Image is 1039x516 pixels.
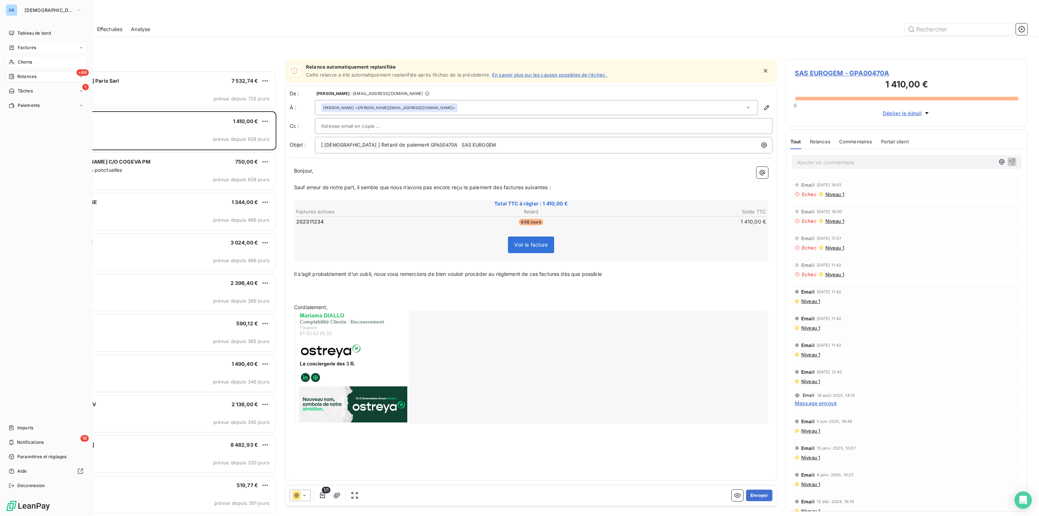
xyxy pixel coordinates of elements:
span: ] Retard de paiement [378,142,429,148]
span: +99 [76,69,89,76]
span: Cordialement, [294,304,328,310]
span: Email [801,182,815,188]
span: Email [801,316,815,321]
span: Niveau 1 [801,508,820,514]
span: prévue depuis 725 jours [214,96,269,101]
a: Aide [6,465,86,477]
span: De : [290,90,315,97]
span: Email [801,472,815,478]
span: 1 410,00 € [233,118,258,124]
span: 648 jours [519,219,543,225]
span: [PERSON_NAME] [316,91,350,96]
span: Niveau 1 [801,455,820,460]
td: 1 410,00 € [610,218,766,226]
span: SAS EUROGEM - GPA00470A [795,68,1018,78]
span: Objet : [290,142,306,148]
span: Déplier le détail [883,109,922,117]
span: Portail client [881,139,909,144]
span: [DATE] 11:42 [817,290,842,294]
th: Factures échues [296,208,452,216]
span: Relances [17,73,36,80]
span: Niveau 1 [801,352,820,357]
span: Tableau de bord [17,30,51,36]
span: prévue depuis 330 jours [213,460,269,465]
span: Email [801,499,815,504]
span: Email [801,445,815,451]
label: À : [290,104,315,111]
span: Factures [18,44,36,51]
span: 15 janv. 2025, 10:07 [817,446,856,450]
span: 519,77 € [237,482,258,488]
span: Notifications [17,439,44,446]
span: Tâches [18,88,33,94]
input: Rechercher [905,23,1013,35]
span: [PERSON_NAME] [323,105,354,110]
span: Email [801,289,815,295]
span: 2 396,40 € [231,280,258,286]
span: Paiements [18,102,40,109]
div: <[PERSON_NAME][EMAIL_ADDRESS][DOMAIN_NAME]> [323,105,455,110]
span: Niveau 1 [825,245,844,251]
input: Adresse email en copie ... [321,121,399,131]
span: 19 [80,435,89,442]
span: prévue depuis 345 jours [213,419,269,425]
span: Email [801,209,815,214]
span: Clients [18,59,32,65]
span: Email [803,393,814,398]
span: prévue depuis 638 jours [213,177,269,182]
label: Cc : [290,122,315,130]
span: Aide [17,468,27,474]
span: 1 490,40 € [232,361,258,367]
span: [DATE] 17:57 [817,236,842,240]
span: Email [801,369,815,375]
span: Commentaires [839,139,872,144]
span: Niveau 1 [801,378,820,384]
span: Sauf erreur de notre part, il semble que nous n’avons pas encore reçu le paiement des factures su... [294,184,551,190]
span: Effectuées [97,26,123,33]
span: 18 août 2025, 14:15 [817,393,855,398]
span: 8 janv. 2025, 10:27 [817,473,854,477]
span: prévue depuis 346 jours [213,379,269,385]
button: Déplier le détail [881,109,933,117]
span: GPA00470A [430,141,459,149]
span: prévue depuis 638 jours [213,136,269,142]
span: Relance automatiquement replanifiée [306,64,607,70]
span: Email [801,419,815,424]
th: Solde TTC [610,208,766,216]
img: Logo LeanPay [6,500,51,512]
span: Voir la facture [514,242,548,248]
span: - [EMAIL_ADDRESS][DOMAIN_NAME] [351,91,423,96]
span: prévue depuis 466 jours [213,257,269,263]
span: 1/1 [322,487,330,493]
span: prévue depuis 365 jours [213,338,269,344]
span: Email [801,235,815,241]
span: Niveau 1 [801,428,820,434]
span: prévue depuis 486 jours [213,217,269,223]
span: Imports [17,425,33,431]
span: 12 déc. 2024, 16:19 [817,499,854,504]
span: Niveau 1 [801,325,820,331]
h3: 1 410,00 € [795,78,1018,92]
div: Open Intercom Messenger [1014,491,1032,509]
span: Niveau 1 [801,481,820,487]
span: 5 juin 2025, 16:48 [817,419,852,424]
span: 750,00 € [235,159,258,165]
span: Tout [790,139,801,144]
span: Paramètres et réglages [17,454,66,460]
span: [DATE] 12:42 [817,370,842,374]
span: 1 344,00 € [232,199,258,205]
span: [DATE] 18:01 [817,183,842,187]
span: [DATE] 18:00 [817,209,842,214]
span: 7 532,74 € [232,78,258,84]
span: Echec [802,272,817,277]
span: Niveau 1 [801,298,820,304]
a: En savoir plus sur les causes possibles de l’échec. [492,72,607,78]
span: prévue depuis 301 jours [214,500,269,506]
span: Niveau 1 [825,218,844,224]
span: [DEMOGRAPHIC_DATA] [25,7,73,13]
span: [DEMOGRAPHIC_DATA] [323,141,378,149]
span: 0 [794,103,797,108]
span: 2 136,00 € [232,401,258,407]
span: Cette relance a été automatiquement replanifiée après l’échec de la précédente. [306,72,491,78]
span: Niveau 1 [825,191,844,197]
